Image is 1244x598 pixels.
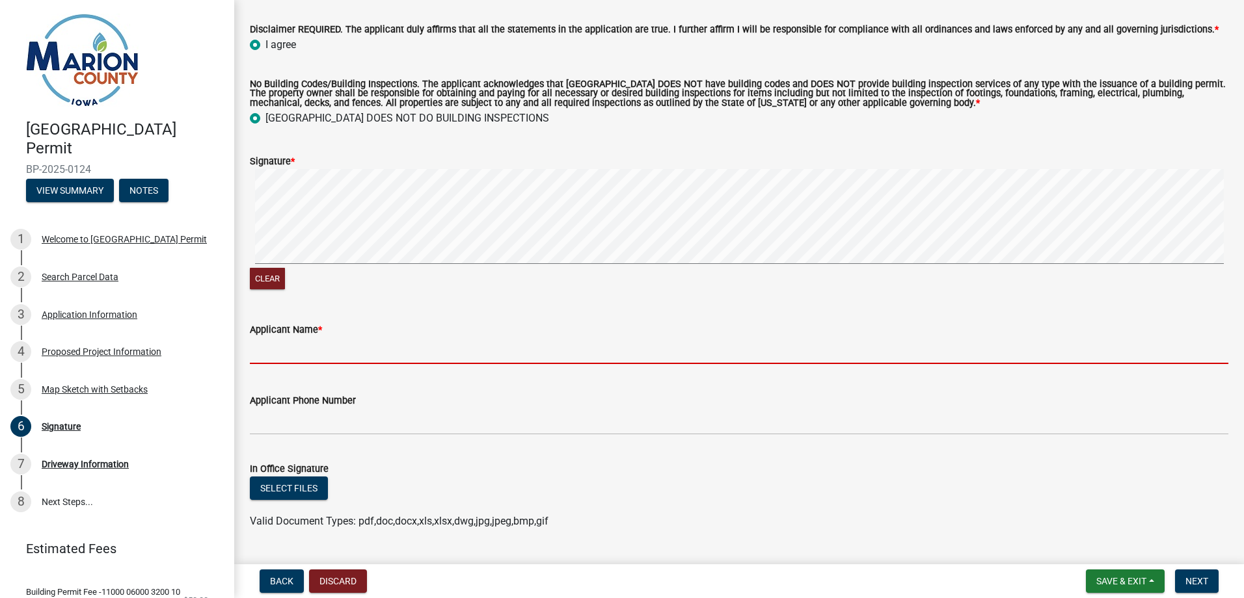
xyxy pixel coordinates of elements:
button: Discard [309,569,367,593]
div: Search Parcel Data [42,272,118,281]
label: Disclaimer REQUIRED. The applicant duly affirms that all the statements in the application are tr... [250,25,1219,34]
label: Applicant Phone Number [250,396,356,406]
button: Save & Exit [1086,569,1165,593]
div: 4 [10,341,31,362]
button: Clear [250,268,285,289]
a: Estimated Fees [10,536,213,562]
div: 8 [10,491,31,512]
label: [GEOGRAPHIC_DATA] DOES NOT DO BUILDING INSPECTIONS [265,110,549,126]
div: 2 [10,266,31,287]
span: Next [1185,576,1208,586]
button: View Summary [26,179,114,202]
div: 6 [10,416,31,437]
span: Valid Document Types: pdf,doc,docx,xls,xlsx,dwg,jpg,jpeg,bmp,gif [250,515,548,527]
div: Application Information [42,310,137,319]
h4: [GEOGRAPHIC_DATA] Permit [26,120,224,158]
span: Back [270,576,293,586]
img: Marion County, Iowa [26,14,139,107]
wm-modal-confirm: Notes [119,186,169,196]
button: Next [1175,569,1219,593]
wm-modal-confirm: Summary [26,186,114,196]
button: Select files [250,476,328,500]
div: Signature [42,422,81,431]
div: Driveway Information [42,460,129,469]
label: I agree [265,37,296,53]
span: Save & Exit [1096,576,1146,586]
label: No Building Codes/Building Inspections. The applicant acknowledges that [GEOGRAPHIC_DATA] DOES NO... [250,80,1228,108]
span: BP-2025-0124 [26,163,208,175]
label: Applicant Name [250,326,322,335]
div: 3 [10,304,31,325]
div: 1 [10,229,31,250]
div: Proposed Project Information [42,347,161,356]
div: Welcome to [GEOGRAPHIC_DATA] Permit [42,235,207,244]
button: Back [260,569,304,593]
div: 5 [10,379,31,400]
div: Map Sketch with Setbacks [42,385,148,394]
button: Notes [119,179,169,202]
div: 7 [10,454,31,474]
span: Building Permit Fee -11000 06000 3200 10 [26,588,180,596]
label: In Office Signature [250,465,329,474]
label: Signature [250,157,295,166]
